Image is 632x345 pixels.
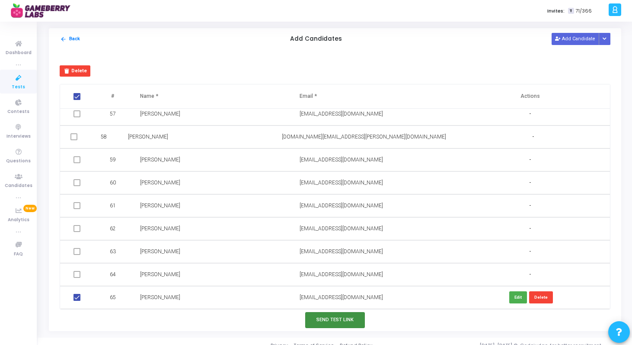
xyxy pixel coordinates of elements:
[300,203,383,209] span: [EMAIL_ADDRESS][DOMAIN_NAME]
[110,110,116,118] span: 57
[529,110,531,118] span: -
[300,271,383,277] span: [EMAIL_ADDRESS][DOMAIN_NAME]
[101,133,107,141] span: 58
[532,133,534,141] span: -
[8,216,29,224] span: Analytics
[450,84,610,109] th: Actions
[529,225,531,232] span: -
[128,134,168,140] span: [PERSON_NAME]
[300,180,383,186] span: [EMAIL_ADDRESS][DOMAIN_NAME]
[110,225,116,232] span: 62
[6,133,31,140] span: Interviews
[568,8,574,14] span: T
[290,35,342,43] h5: Add Candidates
[529,156,531,164] span: -
[23,205,37,212] span: New
[7,108,29,116] span: Contests
[529,291,553,303] button: Delete
[60,36,67,42] mat-icon: arrow_back
[300,294,383,300] span: [EMAIL_ADDRESS][DOMAIN_NAME]
[110,202,116,210] span: 61
[529,179,531,187] span: -
[5,182,32,190] span: Candidates
[552,33,599,45] button: Add Candidate
[140,271,180,277] span: [PERSON_NAME]
[110,271,116,278] span: 64
[282,134,446,140] span: [DOMAIN_NAME][EMAIL_ADDRESS][PERSON_NAME][DOMAIN_NAME]
[547,7,565,15] label: Invites:
[140,180,180,186] span: [PERSON_NAME]
[140,294,180,300] span: [PERSON_NAME]
[140,248,180,255] span: [PERSON_NAME]
[131,84,291,109] th: Name *
[12,84,25,91] span: Tests
[529,202,531,210] span: -
[576,7,592,15] span: 71/366
[291,84,450,109] th: Email *
[529,271,531,278] span: -
[6,49,32,57] span: Dashboard
[14,251,23,258] span: FAQ
[140,157,180,163] span: [PERSON_NAME]
[529,248,531,255] span: -
[300,157,383,163] span: [EMAIL_ADDRESS][DOMAIN_NAME]
[110,156,116,164] span: 59
[140,111,180,117] span: [PERSON_NAME]
[140,203,180,209] span: [PERSON_NAME]
[305,312,365,328] button: Send Test Link
[140,226,180,232] span: [PERSON_NAME]
[60,35,80,43] button: Back
[509,291,527,303] button: Edit
[300,111,383,117] span: [EMAIL_ADDRESS][DOMAIN_NAME]
[300,226,383,232] span: [EMAIL_ADDRESS][DOMAIN_NAME]
[11,2,76,19] img: logo
[6,158,31,165] span: Questions
[96,84,131,109] th: #
[300,248,383,255] span: [EMAIL_ADDRESS][DOMAIN_NAME]
[599,33,611,45] div: Button group with nested dropdown
[110,179,116,187] span: 60
[110,248,116,255] span: 63
[110,293,116,301] span: 65
[60,65,90,77] button: Delete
